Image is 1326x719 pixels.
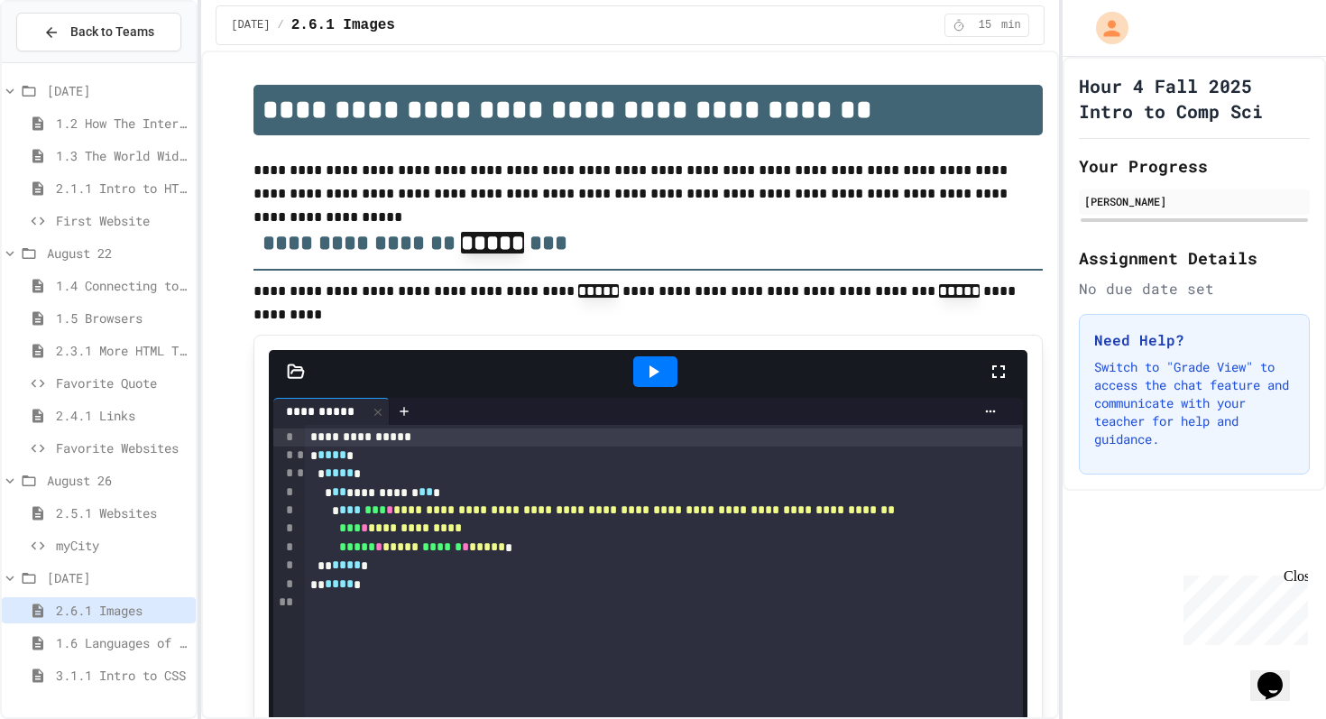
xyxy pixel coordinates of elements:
[1176,568,1308,645] iframe: chat widget
[56,503,189,522] span: 2.5.1 Websites
[56,179,189,198] span: 2.1.1 Intro to HTML
[56,536,189,555] span: myCity
[56,146,189,165] span: 1.3 The World Wide Web
[47,81,189,100] span: [DATE]
[56,114,189,133] span: 1.2 How The Internet Works
[1077,7,1133,49] div: My Account
[56,438,189,457] span: Favorite Websites
[278,18,284,32] span: /
[56,633,189,652] span: 1.6 Languages of the Web
[7,7,124,115] div: Chat with us now!Close
[291,14,395,36] span: 2.6.1 Images
[56,406,189,425] span: 2.4.1 Links
[1079,278,1310,300] div: No due date set
[1094,329,1294,351] h3: Need Help?
[1250,647,1308,701] iframe: chat widget
[1079,153,1310,179] h2: Your Progress
[70,23,154,41] span: Back to Teams
[1094,358,1294,448] p: Switch to "Grade View" to access the chat feature and communicate with your teacher for help and ...
[1084,193,1304,209] div: [PERSON_NAME]
[47,244,189,263] span: August 22
[56,211,189,230] span: First Website
[56,309,189,327] span: 1.5 Browsers
[971,18,999,32] span: 15
[56,341,189,360] span: 2.3.1 More HTML Tags
[56,276,189,295] span: 1.4 Connecting to a Website
[47,568,189,587] span: [DATE]
[47,471,189,490] span: August 26
[56,373,189,392] span: Favorite Quote
[1079,245,1310,271] h2: Assignment Details
[16,13,181,51] button: Back to Teams
[56,601,189,620] span: 2.6.1 Images
[231,18,270,32] span: [DATE]
[56,666,189,685] span: 3.1.1 Intro to CSS
[1079,73,1310,124] h1: Hour 4 Fall 2025 Intro to Comp Sci
[1001,18,1021,32] span: min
